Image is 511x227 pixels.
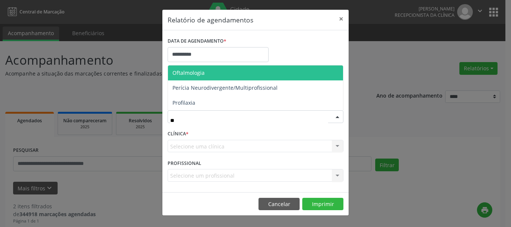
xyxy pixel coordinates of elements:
label: DATA DE AGENDAMENTO [168,36,226,47]
span: Profilaxia [172,99,195,106]
span: Oftalmologia [172,69,205,76]
h5: Relatório de agendamentos [168,15,253,25]
label: CLÍNICA [168,128,189,140]
span: Perícia Neurodivergente/Multiprofissional [172,84,278,91]
button: Imprimir [302,198,343,211]
label: PROFISSIONAL [168,157,201,169]
button: Cancelar [258,198,300,211]
button: Close [334,10,349,28]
